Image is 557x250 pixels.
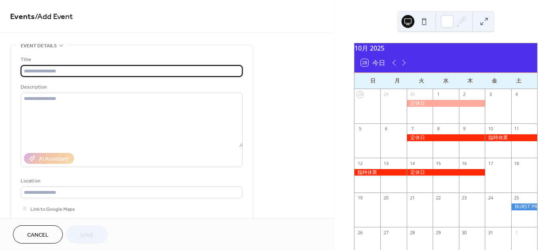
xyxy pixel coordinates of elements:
div: 金 [482,73,506,89]
div: Location [21,177,241,185]
div: 10月 2025 [354,43,537,53]
span: / Add Event [35,9,73,25]
div: 17 [487,160,493,166]
div: 23 [461,195,467,201]
div: 30 [461,229,467,235]
div: 水 [434,73,458,89]
div: 19 [357,195,363,201]
div: 29 [383,91,389,97]
div: 4 [514,91,520,97]
div: Description [21,83,241,91]
div: 30 [409,91,415,97]
div: 1 [514,229,520,235]
div: 臨時休業 [485,134,537,141]
div: 8 [435,126,441,132]
div: 15 [435,160,441,166]
div: 28 [409,229,415,235]
div: 16 [461,160,467,166]
div: 13 [383,160,389,166]
div: 25 [514,195,520,201]
div: 10 [487,126,493,132]
div: 定休日 [407,169,485,176]
a: Events [10,9,35,25]
button: 28今日 [358,57,388,68]
div: 27 [383,229,389,235]
span: Cancel [27,231,49,239]
div: 2 [461,91,467,97]
div: 日 [361,73,385,89]
div: 1 [435,91,441,97]
div: 14 [409,160,415,166]
div: 12 [357,160,363,166]
div: BURST PROTOCOL [511,203,537,210]
span: Event details [21,42,57,50]
div: 9 [461,126,467,132]
div: 定休日 [407,134,485,141]
div: 31 [487,229,493,235]
div: 22 [435,195,441,201]
div: 20 [383,195,389,201]
div: 18 [514,160,520,166]
div: 28 [357,91,363,97]
button: Cancel [13,225,63,244]
div: 26 [357,229,363,235]
div: 24 [487,195,493,201]
div: 臨時休業 [354,169,407,176]
div: 7 [409,126,415,132]
div: 火 [410,73,434,89]
div: 木 [458,73,482,89]
div: 土 [506,73,531,89]
div: 月 [385,73,410,89]
div: 21 [409,195,415,201]
div: 3 [487,91,493,97]
div: 6 [383,126,389,132]
span: Link to Google Maps [30,205,75,214]
div: 5 [357,126,363,132]
div: 11 [514,126,520,132]
div: Title [21,55,241,64]
div: 29 [435,229,441,235]
div: 定休日 [407,100,485,107]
